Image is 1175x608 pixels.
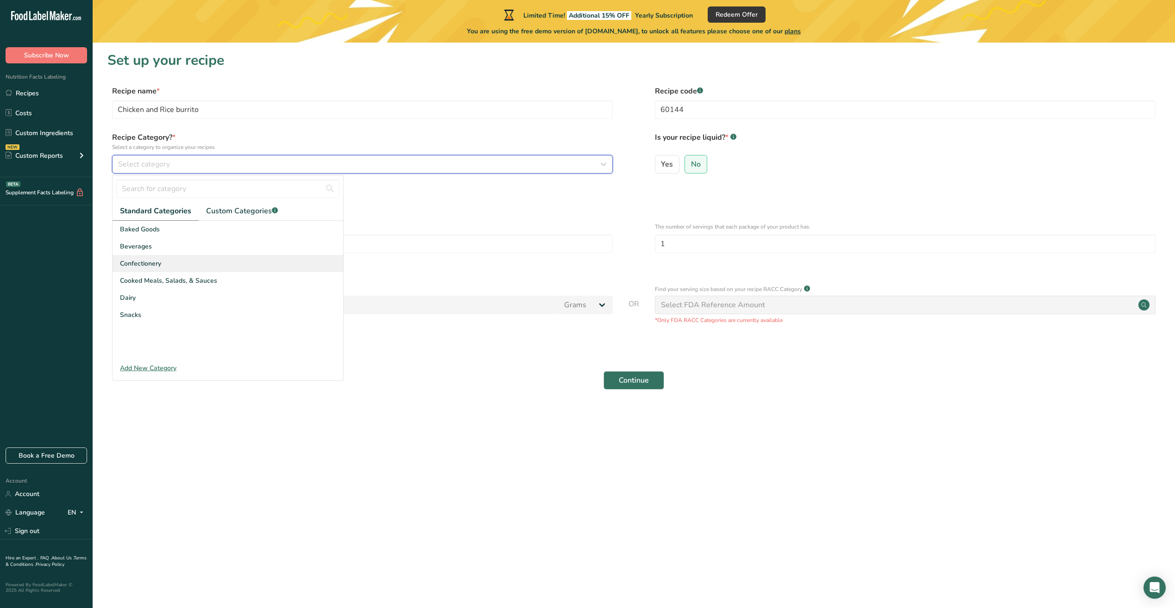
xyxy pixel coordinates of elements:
label: Recipe name [112,86,613,97]
div: Limited Time! [502,9,693,20]
p: The number of servings that each package of your product has. [655,223,1156,231]
div: Select FDA Reference Amount [661,299,765,310]
a: Terms & Conditions . [6,555,87,568]
label: Recipe Category? [112,132,613,151]
div: Add New Category [113,363,343,373]
a: Book a Free Demo [6,447,87,464]
div: Open Intercom Messenger [1144,577,1166,599]
div: Specify the number of servings the recipe makes OR Fix a specific serving weight [112,198,613,206]
a: FAQ . [40,555,51,561]
span: Cooked Meals, Salads, & Sauces [120,276,217,285]
div: Powered By FoodLabelMaker © 2025 All Rights Reserved [6,582,87,593]
label: Recipe code [655,86,1156,97]
button: Select category [112,155,613,174]
span: Select category [118,159,170,170]
label: Is your recipe liquid? [655,132,1156,151]
span: Additional 15% OFF [567,11,631,20]
a: Hire an Expert . [6,555,38,561]
div: Define serving size details [112,186,613,198]
span: Yes [661,160,673,169]
a: Language [6,504,45,521]
button: Continue [603,371,664,390]
span: Redeem Offer [716,10,758,19]
span: Yearly Subscription [635,11,693,20]
span: OR [628,298,639,324]
div: NEW [6,144,19,150]
button: Redeem Offer [708,6,766,23]
p: *Only FDA RACC Categories are currently available [655,316,1156,324]
a: About Us . [51,555,74,561]
p: How many units of sealable items (i.e. bottle or packet) Does this recipe make. [112,223,613,231]
div: Custom Reports [6,151,63,161]
p: Add recipe serving size. [112,284,613,292]
button: Subscribe Now [6,47,87,63]
span: Beverages [120,242,152,251]
span: Snacks [120,310,141,320]
span: Dairy [120,293,136,303]
span: plans [785,27,801,36]
div: EN [68,507,87,518]
input: Type your recipe name here [112,100,613,119]
span: Custom Categories [206,205,278,217]
span: Continue [619,375,649,386]
span: No [691,160,701,169]
span: Subscribe Now [24,50,69,60]
p: Select a category to organize your recipes [112,143,613,151]
span: Standard Categories [120,205,191,217]
span: Confectionery [120,259,161,268]
p: Find your serving size based on your recipe RACC Category [655,285,802,293]
span: You are using the free demo version of [DOMAIN_NAME], to unlock all features please choose one of... [467,26,801,36]
span: Baked Goods [120,224,160,234]
h1: Set up your recipe [107,50,1160,71]
input: Type your recipe code here [655,100,1156,119]
a: Privacy Policy [36,561,64,568]
div: BETA [6,181,20,187]
input: Search for category [116,180,339,198]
